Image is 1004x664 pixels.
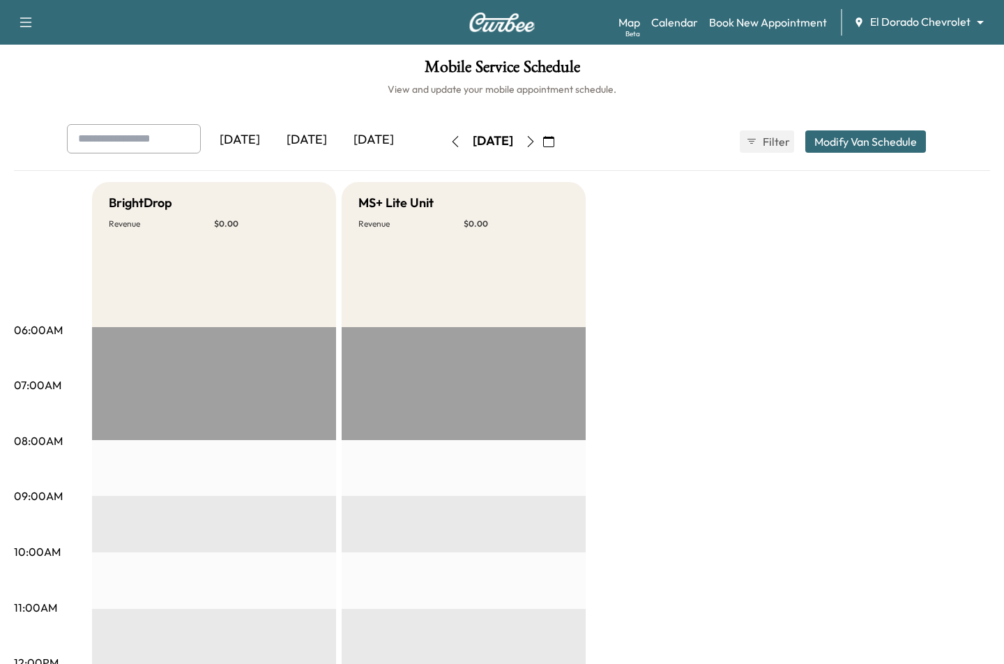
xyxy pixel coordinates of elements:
[805,130,926,153] button: Modify Van Schedule
[870,14,971,30] span: El Dorado Chevrolet
[709,14,827,31] a: Book New Appointment
[464,218,569,229] p: $ 0.00
[14,377,61,393] p: 07:00AM
[214,218,319,229] p: $ 0.00
[618,14,640,31] a: MapBeta
[206,124,273,156] div: [DATE]
[14,599,57,616] p: 11:00AM
[14,543,61,560] p: 10:00AM
[473,133,513,150] div: [DATE]
[651,14,698,31] a: Calendar
[14,322,63,338] p: 06:00AM
[358,218,464,229] p: Revenue
[740,130,794,153] button: Filter
[14,488,63,504] p: 09:00AM
[625,29,640,39] div: Beta
[340,124,407,156] div: [DATE]
[273,124,340,156] div: [DATE]
[109,193,172,213] h5: BrightDrop
[469,13,535,32] img: Curbee Logo
[14,59,990,82] h1: Mobile Service Schedule
[14,432,63,449] p: 08:00AM
[14,82,990,96] h6: View and update your mobile appointment schedule.
[109,218,214,229] p: Revenue
[763,133,788,150] span: Filter
[358,193,434,213] h5: MS+ Lite Unit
